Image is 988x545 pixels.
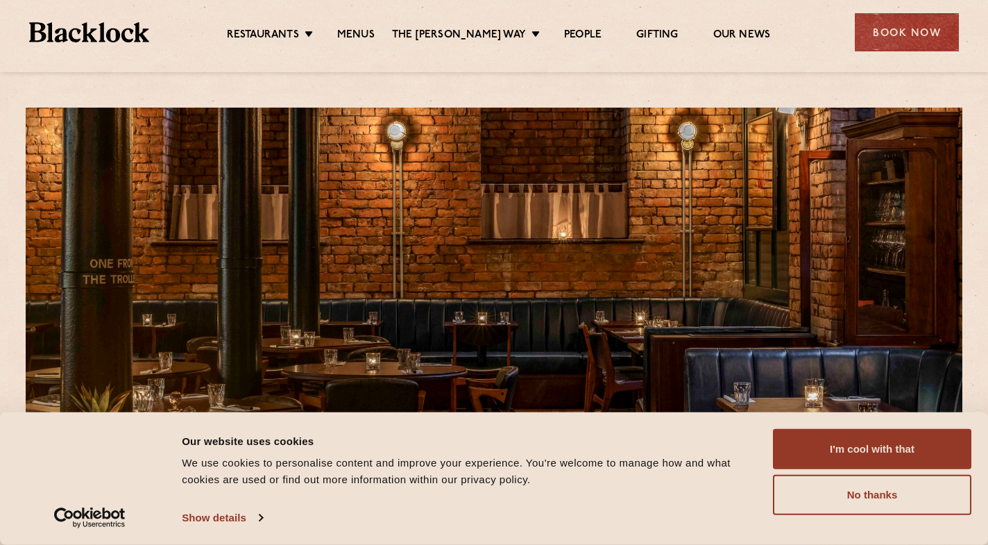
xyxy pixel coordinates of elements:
div: We use cookies to personalise content and improve your experience. You're welcome to manage how a... [182,455,757,488]
div: Book Now [855,13,959,51]
a: Show details [182,508,262,528]
div: Our website uses cookies [182,433,757,449]
img: BL_Textured_Logo-footer-cropped.svg [29,22,149,42]
a: People [564,28,602,44]
a: Restaurants [227,28,299,44]
a: Menus [337,28,375,44]
a: Gifting [636,28,678,44]
button: I'm cool with that [773,429,971,469]
a: Usercentrics Cookiebot - opens in a new window [29,508,151,528]
button: No thanks [773,475,971,515]
a: Our News [713,28,771,44]
a: The [PERSON_NAME] Way [392,28,526,44]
